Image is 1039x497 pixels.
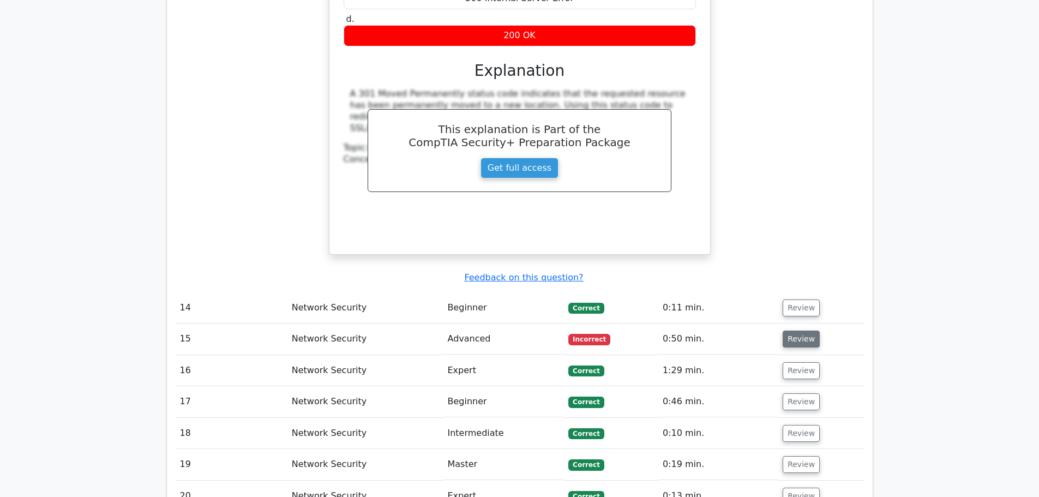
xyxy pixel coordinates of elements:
[481,158,558,178] a: Get full access
[464,272,583,283] a: Feedback on this question?
[443,418,564,449] td: Intermediate
[568,303,604,314] span: Correct
[783,393,820,410] button: Review
[443,449,564,480] td: Master
[568,334,610,345] span: Incorrect
[287,386,443,417] td: Network Security
[350,88,689,134] div: A 301 Moved Permanently status code indicates that the requested resource has been permanently mo...
[568,366,604,376] span: Correct
[176,355,287,386] td: 16
[287,355,443,386] td: Network Security
[346,14,355,24] span: d.
[658,355,778,386] td: 1:29 min.
[344,25,696,46] div: 200 OK
[176,324,287,355] td: 15
[287,449,443,480] td: Network Security
[344,142,696,154] div: Topic:
[658,418,778,449] td: 0:10 min.
[568,397,604,408] span: Correct
[658,324,778,355] td: 0:50 min.
[658,292,778,324] td: 0:11 min.
[176,292,287,324] td: 14
[176,449,287,480] td: 19
[783,425,820,442] button: Review
[344,154,696,165] div: Concept:
[176,386,287,417] td: 17
[443,355,564,386] td: Expert
[287,292,443,324] td: Network Security
[443,324,564,355] td: Advanced
[783,331,820,348] button: Review
[287,324,443,355] td: Network Security
[568,459,604,470] span: Correct
[287,418,443,449] td: Network Security
[658,449,778,480] td: 0:19 min.
[783,456,820,473] button: Review
[568,428,604,439] span: Correct
[443,292,564,324] td: Beginner
[443,386,564,417] td: Beginner
[176,418,287,449] td: 18
[783,362,820,379] button: Review
[350,62,689,80] h3: Explanation
[658,386,778,417] td: 0:46 min.
[783,300,820,316] button: Review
